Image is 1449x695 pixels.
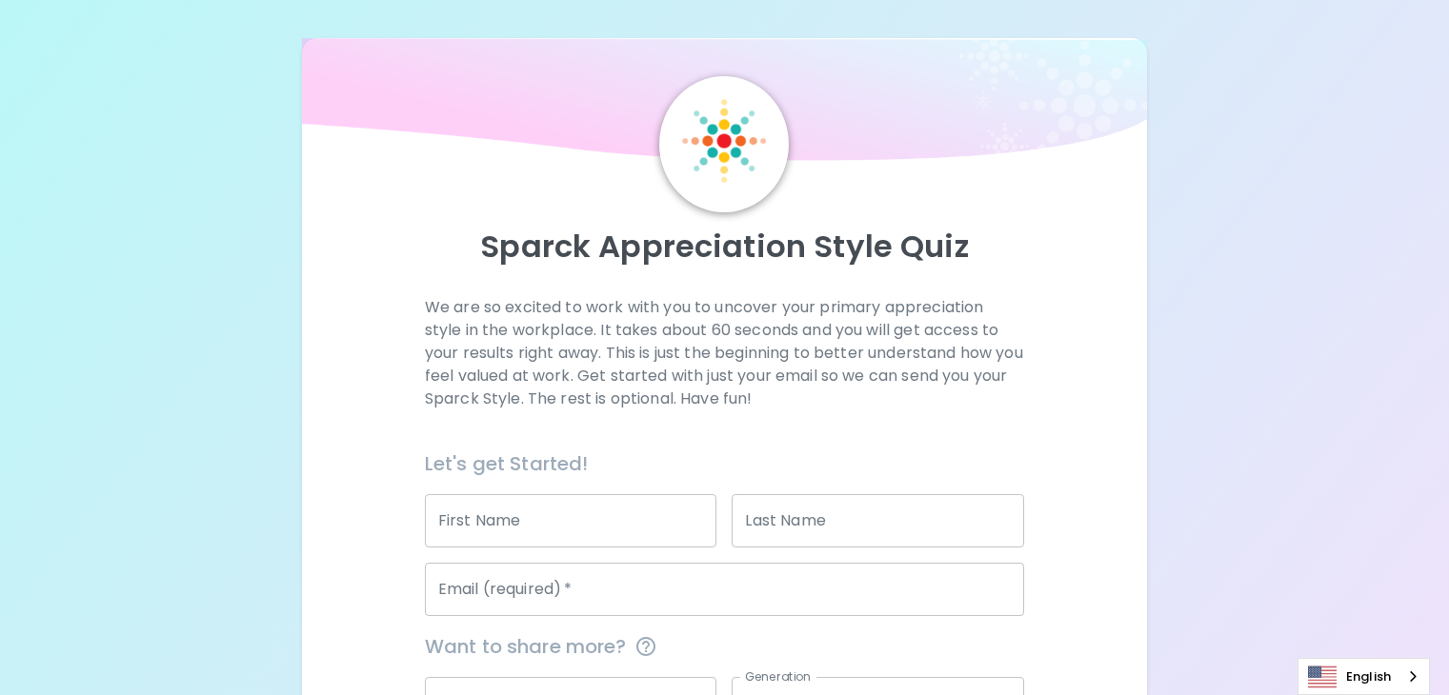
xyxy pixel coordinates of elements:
img: wave [302,38,1147,171]
aside: Language selected: English [1298,658,1430,695]
p: Sparck Appreciation Style Quiz [325,228,1124,266]
span: Want to share more? [425,631,1024,662]
p: We are so excited to work with you to uncover your primary appreciation style in the workplace. I... [425,296,1024,410]
a: English [1298,659,1429,694]
h6: Let's get Started! [425,448,1024,479]
svg: This information is completely confidential and only used for aggregated appreciation studies at ... [634,635,657,658]
div: Language [1298,658,1430,695]
label: Generation [745,668,811,685]
img: Sparck Logo [682,99,766,183]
